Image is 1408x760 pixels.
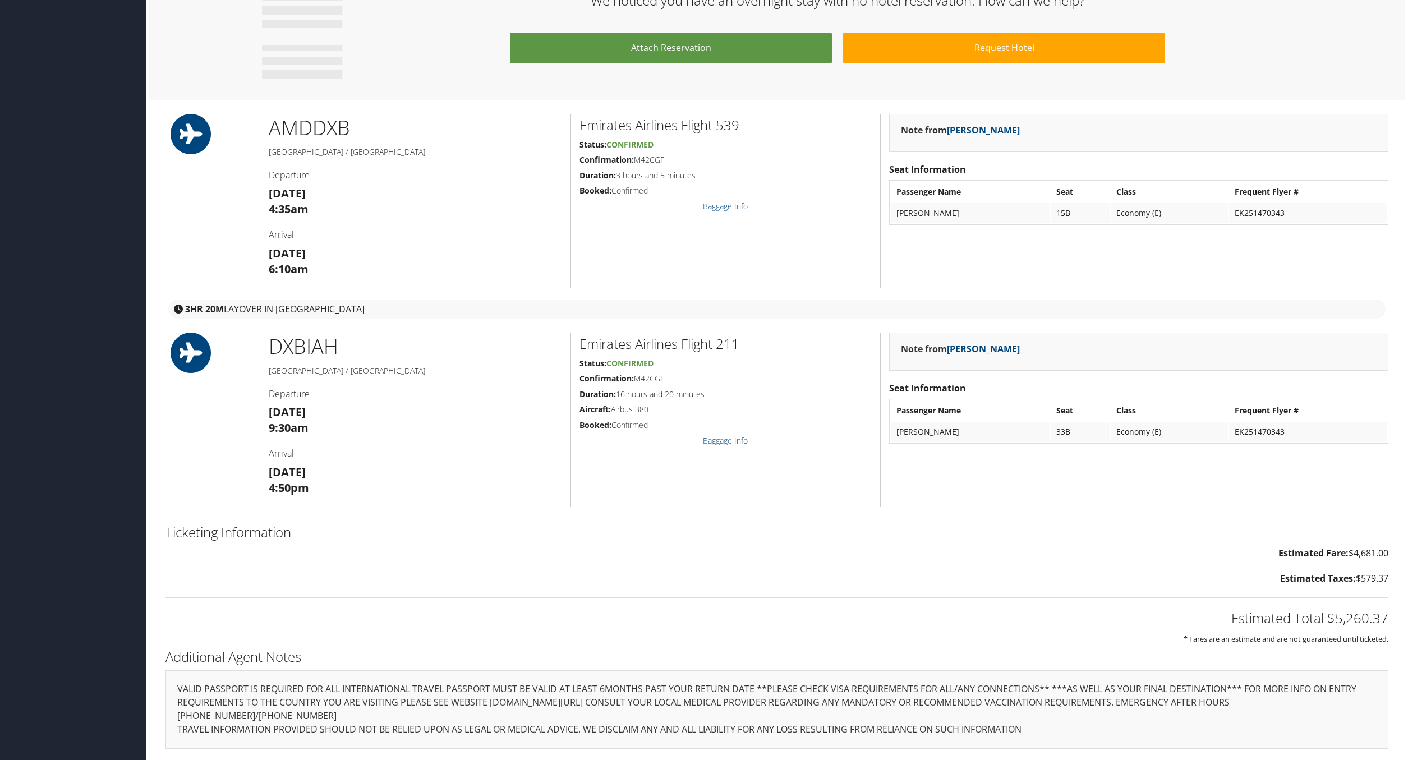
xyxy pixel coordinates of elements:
th: Seat [1051,182,1110,202]
strong: Note from [901,343,1020,355]
span: Confirmed [606,139,654,150]
strong: 3HR 20M [185,303,224,315]
p: TRAVEL INFORMATION PROVIDED SHOULD NOT BE RELIED UPON AS LEGAL OR MEDICAL ADVICE. WE DISCLAIM ANY... [177,722,1377,737]
strong: Estimated Taxes: [1280,572,1356,584]
h5: 3 hours and 5 minutes [579,170,872,181]
strong: [DATE] [269,186,306,201]
h5: M42CGF [579,154,872,165]
td: [PERSON_NAME] [891,203,1050,223]
td: EK251470343 [1229,422,1387,442]
strong: Booked: [579,420,611,430]
strong: Seat Information [889,382,966,394]
h5: [GEOGRAPHIC_DATA] / [GEOGRAPHIC_DATA] [269,146,562,158]
strong: Confirmation: [579,154,634,165]
td: 33B [1051,422,1110,442]
strong: [DATE] [269,404,306,420]
h2: Emirates Airlines Flight 211 [579,334,872,353]
td: Economy (E) [1111,422,1228,442]
strong: Duration: [579,389,616,399]
p: $4,681.00 [165,546,1388,561]
div: layover in [GEOGRAPHIC_DATA] [168,300,1386,319]
h2: Ticketing Information [165,523,1388,542]
h2: Emirates Airlines Flight 539 [579,116,872,135]
strong: [DATE] [269,464,306,480]
th: Frequent Flyer # [1229,182,1387,202]
p: $579.37 [165,572,1388,586]
h5: 16 hours and 20 minutes [579,389,872,400]
strong: Confirmation: [579,373,634,384]
strong: Status: [579,358,606,369]
strong: 9:30am [269,420,309,435]
th: Frequent Flyer # [1229,400,1387,421]
a: Attach Reservation [510,33,832,63]
strong: Note from [901,124,1020,136]
td: 15B [1051,203,1110,223]
h5: M42CGF [579,373,872,384]
span: Confirmed [606,358,654,369]
strong: 6:10am [269,261,309,277]
h5: [GEOGRAPHIC_DATA] / [GEOGRAPHIC_DATA] [269,365,562,376]
h5: Airbus 380 [579,404,872,415]
th: Seat [1051,400,1110,421]
a: [PERSON_NAME] [947,124,1020,136]
strong: [DATE] [269,246,306,261]
h4: Arrival [269,447,562,459]
strong: Booked: [579,185,611,196]
strong: 4:50pm [269,480,309,495]
strong: Duration: [579,170,616,181]
h5: Confirmed [579,185,872,196]
th: Passenger Name [891,400,1050,421]
a: Baggage Info [703,201,748,211]
h4: Departure [269,169,562,181]
h2: Additional Agent Notes [165,647,1388,666]
a: Baggage Info [703,435,748,446]
th: Class [1111,182,1228,202]
td: Economy (E) [1111,203,1228,223]
td: [PERSON_NAME] [891,422,1050,442]
strong: Estimated Fare: [1278,547,1349,559]
th: Passenger Name [891,182,1050,202]
h4: Arrival [269,228,562,241]
h4: Departure [269,388,562,400]
th: Class [1111,400,1228,421]
h5: Confirmed [579,420,872,431]
strong: 4:35am [269,201,309,217]
td: EK251470343 [1229,203,1387,223]
h1: AMD DXB [269,114,562,142]
strong: Aircraft: [579,404,611,414]
h2: Estimated Total $5,260.37 [165,609,1388,628]
strong: Status: [579,139,606,150]
strong: Seat Information [889,163,966,176]
div: VALID PASSPORT IS REQUIRED FOR ALL INTERNATIONAL TRAVEL PASSPORT MUST BE VALID AT LEAST 6MONTHS P... [165,670,1388,749]
a: Request Hotel [843,33,1165,63]
small: * Fares are an estimate and are not guaranteed until ticketed. [1184,634,1388,644]
h1: DXB IAH [269,333,562,361]
a: [PERSON_NAME] [947,343,1020,355]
